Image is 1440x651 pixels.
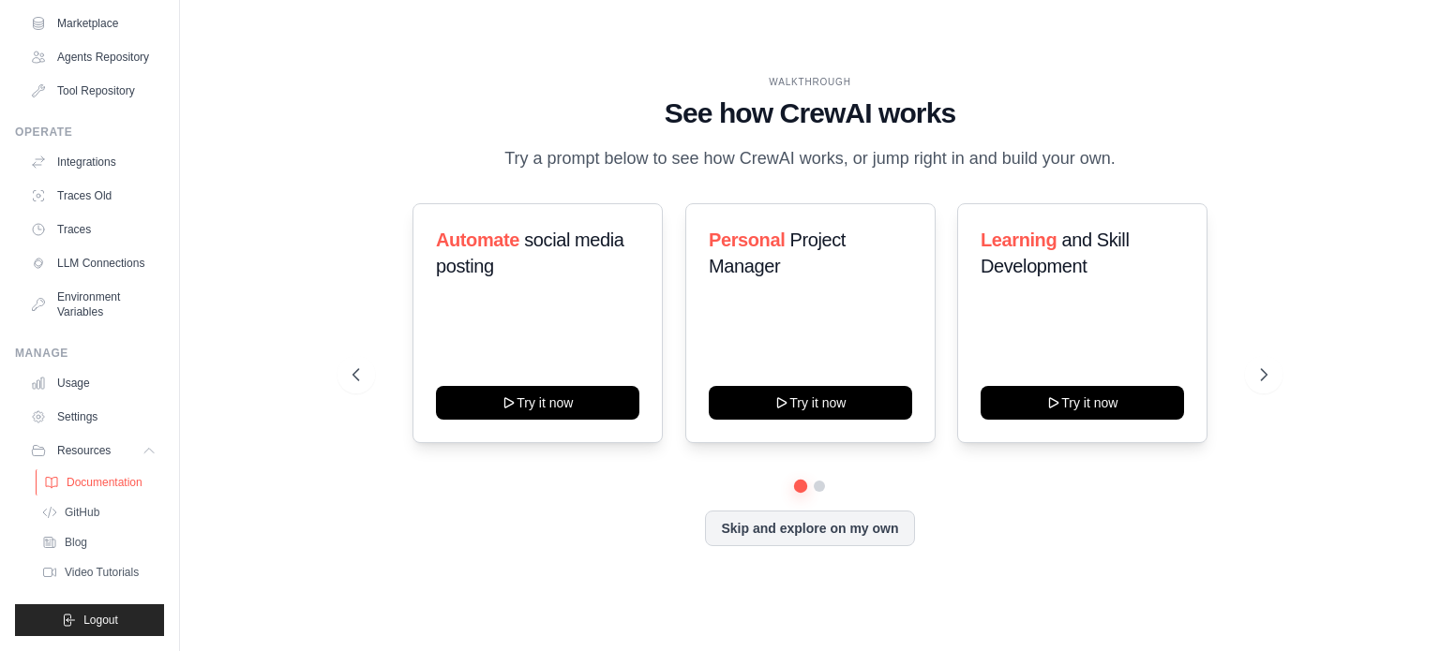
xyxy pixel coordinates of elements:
[22,215,164,244] a: Traces
[436,229,624,276] span: social media posting
[352,75,1267,89] div: WALKTHROUGH
[15,125,164,140] div: Operate
[22,42,164,72] a: Agents Repository
[15,604,164,636] button: Logout
[22,76,164,106] a: Tool Repository
[65,565,139,580] span: Video Tutorials
[352,96,1267,130] h1: See how CrewAI works
[981,229,1129,276] span: and Skill Development
[22,402,164,432] a: Settings
[34,559,164,585] a: Video Tutorials
[22,147,164,177] a: Integrations
[22,8,164,38] a: Marketplace
[83,613,118,628] span: Logout
[65,535,87,550] span: Blog
[22,368,164,398] a: Usage
[36,469,166,496] a: Documentation
[57,443,111,458] span: Resources
[436,229,519,250] span: Automate
[705,510,914,546] button: Skip and explore on my own
[34,529,164,555] a: Blog
[22,248,164,278] a: LLM Connections
[65,505,99,520] span: GitHub
[15,346,164,361] div: Manage
[22,181,164,211] a: Traces Old
[709,229,785,250] span: Personal
[981,386,1184,420] button: Try it now
[436,386,639,420] button: Try it now
[67,475,142,490] span: Documentation
[22,436,164,466] button: Resources
[709,229,846,276] span: Project Manager
[709,386,912,420] button: Try it now
[22,282,164,327] a: Environment Variables
[495,145,1125,172] p: Try a prompt below to see how CrewAI works, or jump right in and build your own.
[34,499,164,525] a: GitHub
[981,229,1057,250] span: Learning
[1346,561,1440,651] iframe: Chat Widget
